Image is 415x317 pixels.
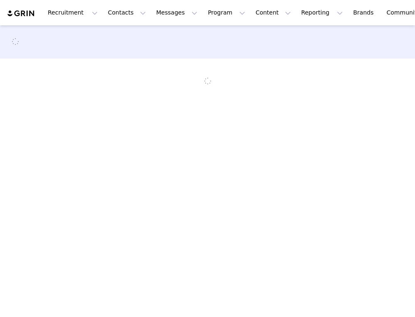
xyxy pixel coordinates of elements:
[43,3,103,22] button: Recruitment
[151,3,202,22] button: Messages
[103,3,151,22] button: Contacts
[296,3,348,22] button: Reporting
[203,3,250,22] button: Program
[250,3,296,22] button: Content
[348,3,381,22] a: Brands
[7,10,36,17] img: grin logo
